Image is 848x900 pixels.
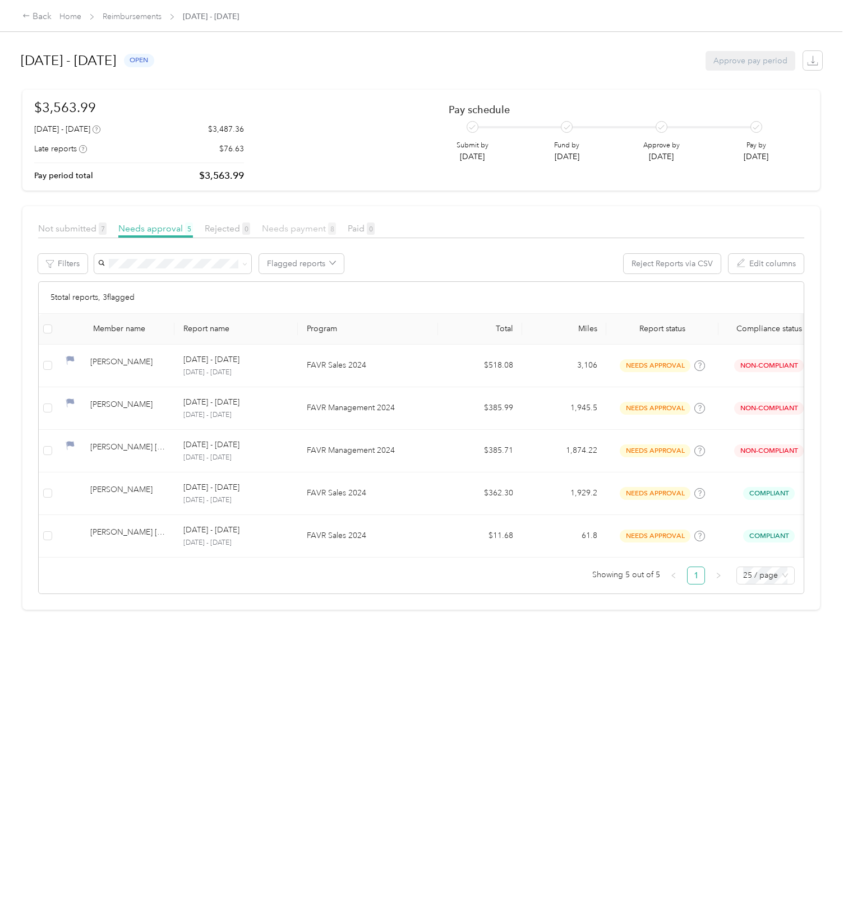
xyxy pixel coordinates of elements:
span: Compliant [743,530,795,542]
p: [DATE] [457,151,488,163]
p: [DATE] [744,151,768,163]
td: $11.68 [438,515,522,558]
span: Showing 5 out of 5 [592,567,660,583]
div: 5 total reports, 3 flagged [39,282,804,314]
td: FAVR Management 2024 [298,430,438,472]
span: 0 [242,222,250,235]
p: Pay by [744,141,768,151]
span: needs approval [620,402,690,415]
span: 8 [328,222,336,235]
td: 1,945.5 [522,387,606,430]
td: FAVR Sales 2024 [298,345,438,387]
li: Next Page [709,567,727,584]
h1: $3,563.99 [34,98,244,117]
button: right [709,567,727,584]
td: FAVR Sales 2024 [298,472,438,515]
span: right [715,572,722,579]
td: $385.99 [438,387,522,430]
div: Miles [531,324,597,333]
span: needs approval [620,530,690,542]
td: $362.30 [438,472,522,515]
p: [DATE] - [DATE] [183,439,239,451]
p: $76.63 [219,143,244,155]
span: Needs payment [262,223,336,234]
div: [PERSON_NAME] [90,356,165,375]
div: Member name [93,324,165,333]
p: [DATE] - [DATE] [183,410,289,420]
span: [DATE] - [DATE] [183,11,239,22]
span: needs approval [620,359,690,372]
span: Non-Compliant [734,402,804,415]
a: Reimbursements [103,12,162,21]
td: 61.8 [522,515,606,558]
p: Submit by [457,141,488,151]
span: Non-Compliant [734,444,804,457]
span: 7 [99,222,107,235]
p: [DATE] - [DATE] [183,453,289,463]
a: Home [59,12,81,21]
td: FAVR Sales 2024 [298,515,438,558]
p: FAVR Management 2024 [307,402,429,414]
th: Report name [174,314,298,345]
td: $518.08 [438,345,522,387]
span: 5 [185,222,193,235]
span: needs approval [620,487,690,500]
p: [DATE] - [DATE] [183,481,239,494]
div: Back [22,10,52,24]
td: 3,106 [522,345,606,387]
span: Non-Compliant [734,359,804,372]
p: FAVR Sales 2024 [307,487,429,499]
button: Filters [38,254,87,273]
p: $3,563.99 [199,169,244,183]
span: Needs approval [118,223,193,234]
p: [DATE] [643,151,680,163]
span: Compliance status [727,324,810,333]
div: Late reports [34,143,87,155]
button: Reject Reports via CSV [624,254,721,273]
div: [PERSON_NAME] [90,398,165,418]
li: 1 [687,567,705,584]
p: [DATE] - [DATE] [183,524,239,536]
span: open [124,54,154,67]
p: [DATE] - [DATE] [183,368,289,378]
div: [PERSON_NAME] [90,484,165,503]
span: 25 / page [743,567,788,584]
span: Compliant [743,487,795,500]
iframe: Everlance-gr Chat Button Frame [785,837,848,900]
h1: [DATE] - [DATE] [21,47,116,74]
div: [DATE] - [DATE] [34,123,100,135]
span: left [670,572,677,579]
p: [DATE] - [DATE] [183,354,239,366]
th: Program [298,314,438,345]
p: [DATE] - [DATE] [183,495,289,505]
p: FAVR Management 2024 [307,444,429,457]
div: Page Size [736,567,795,584]
h2: Pay schedule [449,104,789,115]
button: left [665,567,683,584]
span: Not submitted [38,223,107,234]
td: 1,929.2 [522,472,606,515]
p: [DATE] [554,151,579,163]
p: Approve by [643,141,680,151]
td: $385.71 [438,430,522,472]
span: needs approval [620,444,690,457]
p: Pay period total [34,170,93,182]
p: FAVR Sales 2024 [307,530,429,542]
td: 1,874.22 [522,430,606,472]
th: Member name [57,314,174,345]
li: Previous Page [665,567,683,584]
td: FAVR Management 2024 [298,387,438,430]
button: Edit columns [729,254,804,273]
p: FAVR Sales 2024 [307,359,429,372]
a: 1 [688,567,704,584]
span: Paid [348,223,375,234]
p: [DATE] - [DATE] [183,538,289,548]
p: [DATE] - [DATE] [183,396,239,409]
span: 0 [367,222,375,235]
button: Flagged reports [259,254,344,273]
p: Fund by [554,141,579,151]
span: Rejected [205,223,250,234]
div: [PERSON_NAME] [PERSON_NAME] [90,526,165,546]
p: $3,487.36 [208,123,244,135]
div: Total [447,324,513,333]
